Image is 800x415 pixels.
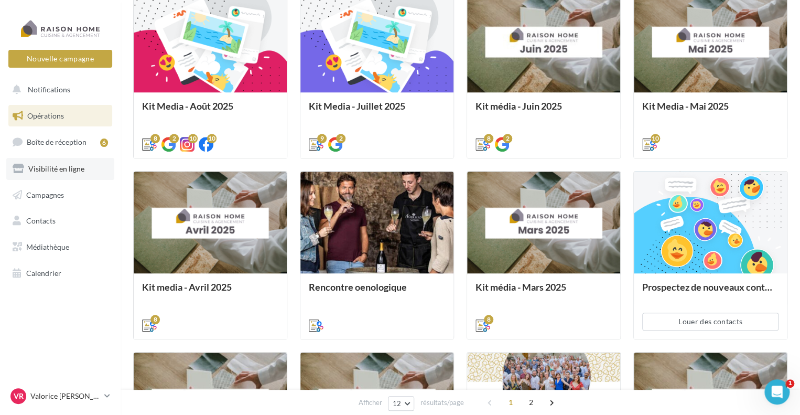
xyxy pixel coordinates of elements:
button: 12 [388,396,415,411]
span: Notifications [28,85,70,94]
div: Kit média - Mars 2025 [475,282,612,303]
div: Kit Media - Août 2025 [142,101,278,122]
div: 2 [169,134,179,143]
span: 1 [786,379,794,388]
a: Calendrier [6,262,114,284]
span: 2 [523,394,539,411]
button: Notifications [6,79,110,101]
div: 2 [336,134,345,143]
div: 2 [503,134,512,143]
span: Calendrier [26,269,61,278]
div: 8 [484,315,493,324]
div: Prospectez de nouveaux contacts [642,282,779,303]
span: Médiathèque [26,242,69,251]
a: Opérations [6,105,114,127]
span: Afficher [359,398,382,408]
span: 1 [502,394,519,411]
span: Contacts [26,216,56,225]
a: Médiathèque [6,236,114,258]
div: 9 [317,134,327,143]
div: Kit Media - Mai 2025 [642,101,779,122]
a: Contacts [6,210,114,232]
div: 10 [651,134,660,143]
div: 10 [207,134,217,143]
a: Campagnes [6,184,114,206]
a: Boîte de réception6 [6,131,114,153]
div: Kit Media - Juillet 2025 [309,101,445,122]
div: 6 [100,139,108,147]
div: 8 [484,134,493,143]
a: Visibilité en ligne [6,158,114,180]
span: VR [14,391,24,401]
div: Kit média - Juin 2025 [475,101,612,122]
p: Valorice [PERSON_NAME] [30,391,100,401]
span: 12 [393,399,402,408]
iframe: Intercom live chat [764,379,790,405]
div: 8 [150,134,160,143]
a: VR Valorice [PERSON_NAME] [8,386,112,406]
button: Louer des contacts [642,313,779,331]
span: résultats/page [420,398,463,408]
div: Rencontre oenologique [309,282,445,303]
div: Kit media - Avril 2025 [142,282,278,303]
span: Campagnes [26,190,64,199]
div: 8 [150,315,160,324]
span: Boîte de réception [27,137,87,146]
button: Nouvelle campagne [8,50,112,68]
span: Opérations [27,111,64,120]
div: 10 [188,134,198,143]
span: Visibilité en ligne [28,164,84,173]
